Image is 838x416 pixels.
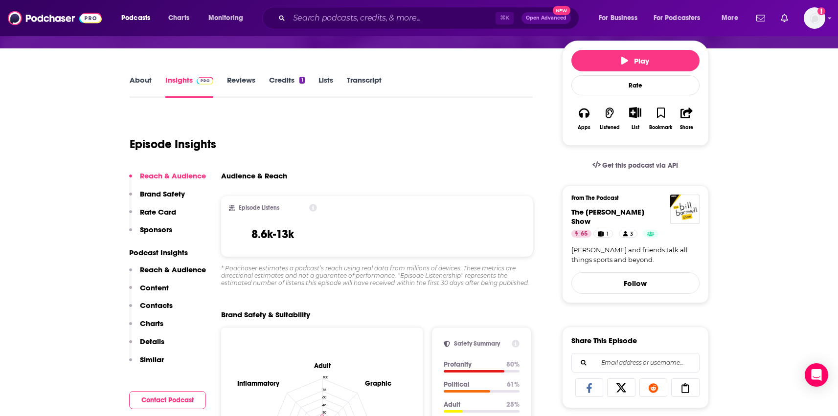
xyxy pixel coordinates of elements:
[674,101,699,136] button: Share
[129,248,206,257] p: Podcast Insights
[599,11,637,25] span: For Business
[121,11,150,25] span: Podcasts
[129,391,206,409] button: Contact Podcast
[202,10,256,26] button: open menu
[571,101,597,136] button: Apps
[140,265,206,274] p: Reach & Audience
[221,310,310,319] h2: Brand Safety & Suitability
[237,379,279,387] text: Inflammatory
[571,272,700,294] button: Follow
[140,283,169,292] p: Content
[571,245,700,264] a: [PERSON_NAME] and friends talk all things sports and beyond.
[130,137,216,152] h1: Episode Insights
[581,229,588,239] span: 65
[804,7,825,29] span: Logged in as rowan.sullivan
[129,265,206,283] button: Reach & Audience
[140,319,163,328] p: Charts
[571,336,637,345] h3: Share This Episode
[269,75,304,98] a: Credits1
[649,125,672,131] div: Bookmark
[647,10,715,26] button: open menu
[140,189,185,198] p: Brand Safety
[777,10,792,26] a: Show notifications dropdown
[553,6,570,15] span: New
[607,378,635,397] a: Share on X/Twitter
[670,195,700,224] img: The Bill Barnwell Show
[227,75,255,98] a: Reviews
[140,171,206,180] p: Reach & Audience
[208,11,243,25] span: Monitoring
[621,56,649,66] span: Play
[715,10,750,26] button: open menu
[454,340,508,348] h2: Safety Summary
[817,7,825,15] svg: Add a profile image
[162,10,195,26] a: Charts
[722,11,738,25] span: More
[165,75,214,98] a: InsightsPodchaser Pro
[575,378,604,397] a: Share on Facebook
[221,264,533,286] div: * Podchaser estimates a podcast’s reach using real data from millions of devices. These metrics a...
[251,227,294,241] h3: 8.6k-13k
[619,230,637,238] a: 3
[129,319,163,337] button: Charts
[129,225,172,243] button: Sponsors
[632,124,639,131] div: List
[571,230,591,238] a: 65
[272,7,589,29] div: Search podcasts, credits, & more...
[578,125,590,131] div: Apps
[299,77,304,84] div: 1
[168,11,189,25] span: Charts
[506,360,520,369] p: 80 %
[129,189,185,207] button: Brand Safety
[129,301,173,319] button: Contacts
[571,353,700,372] div: Search followers
[140,301,173,310] p: Contacts
[507,380,520,389] p: 61 %
[313,361,331,370] text: Adult
[648,101,674,136] button: Bookmark
[680,125,693,131] div: Share
[322,395,326,399] tspan: 60
[622,101,648,136] div: Show More ButtonList
[600,125,620,131] div: Listened
[805,363,828,387] div: Open Intercom Messenger
[571,207,644,226] a: The Bill Barnwell Show
[496,12,514,24] span: ⌘ K
[671,378,700,397] a: Copy Link
[239,204,279,211] h2: Episode Listens
[597,101,622,136] button: Listened
[571,195,692,201] h3: From The Podcast
[654,11,701,25] span: For Podcasters
[625,107,645,118] button: Show More Button
[444,380,499,389] p: Political
[444,360,498,369] p: Profanity
[140,355,164,364] p: Similar
[347,75,382,98] a: Transcript
[592,10,650,26] button: open menu
[322,387,326,392] tspan: 75
[197,77,214,85] img: Podchaser Pro
[521,12,571,24] button: Open AdvancedNew
[365,379,391,387] text: Graphic
[129,283,169,301] button: Content
[630,229,633,239] span: 3
[571,50,700,71] button: Play
[221,171,287,180] h3: Audience & Reach
[580,353,691,372] input: Email address or username...
[140,225,172,234] p: Sponsors
[571,75,700,95] div: Rate
[804,7,825,29] button: Show profile menu
[140,337,164,346] p: Details
[289,10,496,26] input: Search podcasts, credits, & more...
[585,153,686,177] a: Get this podcast via API
[129,337,164,355] button: Details
[322,375,328,379] tspan: 100
[602,161,678,170] span: Get this podcast via API
[571,207,644,226] span: The [PERSON_NAME] Show
[129,355,164,373] button: Similar
[322,402,326,407] tspan: 45
[639,378,668,397] a: Share on Reddit
[607,229,609,239] span: 1
[804,7,825,29] img: User Profile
